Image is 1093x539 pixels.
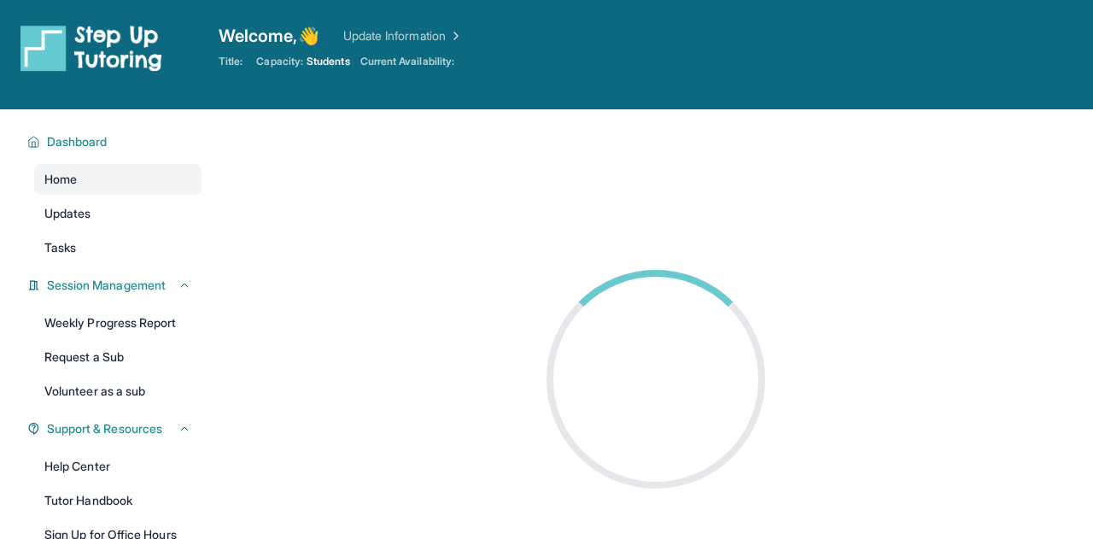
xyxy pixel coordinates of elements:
[343,27,463,44] a: Update Information
[446,27,463,44] img: Chevron Right
[34,342,202,372] a: Request a Sub
[40,277,191,294] button: Session Management
[44,205,91,222] span: Updates
[44,171,77,188] span: Home
[360,55,454,68] span: Current Availability:
[256,55,303,68] span: Capacity:
[34,308,202,338] a: Weekly Progress Report
[34,164,202,195] a: Home
[219,55,243,68] span: Title:
[34,376,202,407] a: Volunteer as a sub
[47,133,108,150] span: Dashboard
[40,133,191,150] button: Dashboard
[44,239,76,256] span: Tasks
[307,55,350,68] span: Students
[34,485,202,516] a: Tutor Handbook
[47,420,162,437] span: Support & Resources
[47,277,166,294] span: Session Management
[40,420,191,437] button: Support & Resources
[34,198,202,229] a: Updates
[20,24,162,72] img: logo
[34,451,202,482] a: Help Center
[34,232,202,263] a: Tasks
[219,24,319,48] span: Welcome, 👋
